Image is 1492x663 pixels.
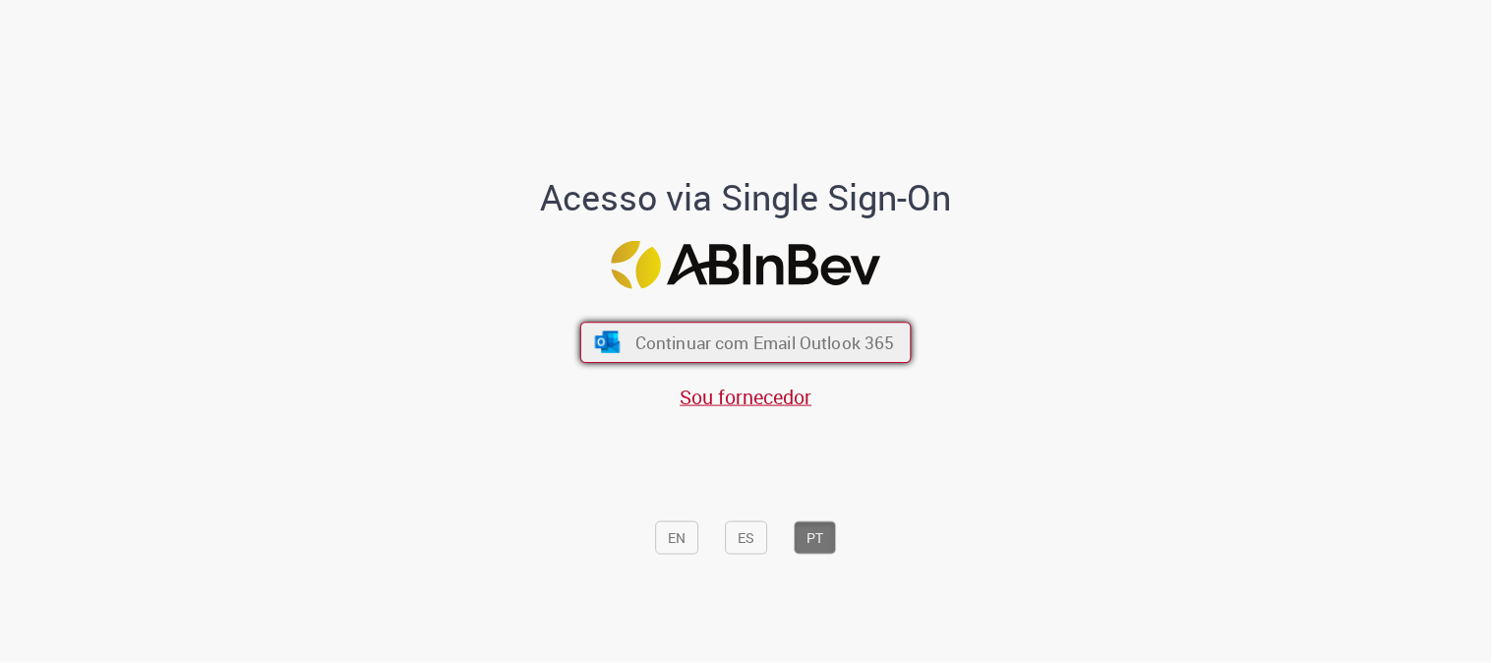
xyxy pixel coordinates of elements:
[593,331,622,353] img: ícone Azure/Microsoft 360
[795,521,837,555] button: PT
[656,521,699,555] button: EN
[726,521,768,555] button: ES
[635,331,895,354] span: Continuar com Email Outlook 365
[473,178,1019,217] h1: Acesso via Single Sign-On
[681,384,812,410] a: Sou fornecedor
[580,322,912,363] button: ícone Azure/Microsoft 360 Continuar com Email Outlook 365
[612,240,881,288] img: Logo ABInBev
